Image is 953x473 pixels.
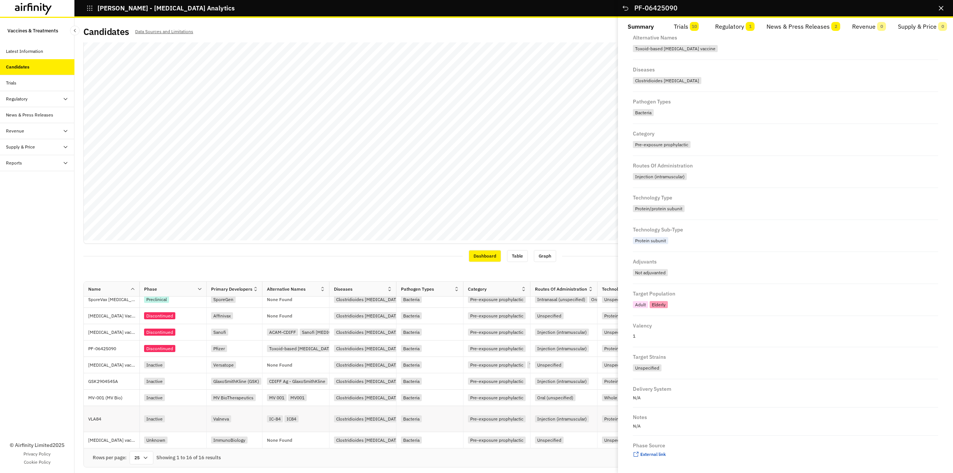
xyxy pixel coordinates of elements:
[633,331,938,341] p: 1
[211,345,227,352] div: Pfizer
[334,415,402,422] div: Clostridioides [MEDICAL_DATA]
[334,394,402,401] div: Clostridioides [MEDICAL_DATA]
[334,296,402,303] div: Clostridioides [MEDICAL_DATA]
[6,160,22,166] div: Reports
[831,22,840,31] span: 2
[144,415,165,422] div: Inactive
[24,459,51,466] a: Cookie Policy
[10,441,64,449] p: © Airfinity Limited 2025
[267,378,328,385] div: CDIFF Ag - GlaxoSmithKline
[211,378,261,385] div: GlaxoSmithKline (GSK)
[88,415,139,423] p: VLA84
[98,5,235,12] p: [PERSON_NAME] - [MEDICAL_DATA] Analytics
[633,98,671,104] div: Pathogen Types
[334,345,402,352] div: Clostridioides [MEDICAL_DATA]
[633,322,652,328] div: Valency
[88,345,139,352] p: PF-06425090
[401,345,422,352] div: Bacteria
[468,286,487,293] div: Category
[633,139,938,150] div: Pre-exposure prophylactic
[288,394,307,401] div: MV001
[709,18,761,36] button: Regulatory
[211,312,233,319] div: Affinivax
[211,437,248,444] div: ImmunoBiology
[401,437,422,444] div: Bacteria
[88,312,139,320] p: [MEDICAL_DATA] Vaccine (Affinivax)
[633,413,647,420] div: Notes
[761,18,846,36] button: News & Press Releases
[70,26,80,35] button: Close Sidebar
[469,250,501,262] div: Dashboard
[284,415,299,422] div: IC84
[401,394,422,401] div: Bacteria
[468,312,526,319] div: Pre-exposure prophylactic
[535,312,564,319] div: Unspecified
[88,437,139,444] p: [MEDICAL_DATA] vaccine ImmBio
[144,361,165,368] div: Inactive
[633,171,938,182] div: Injection (intramuscular)
[88,378,139,385] p: GSK2904545A
[401,361,422,368] div: Bacteria
[535,345,589,352] div: Injection (intramuscular)
[144,329,175,336] div: Discontinued
[88,394,139,402] p: MV-001 (MV Bio)
[633,451,666,458] a: External link
[535,329,589,336] div: Injection (intramuscular)
[144,345,175,352] div: Discontinued
[401,329,422,336] div: Bacteria
[211,415,231,422] div: Valneva
[846,18,892,36] button: Revenue
[211,329,228,336] div: Sanofi
[86,2,235,15] button: [PERSON_NAME] - [MEDICAL_DATA] Analytics
[468,394,526,401] div: Pre-exposure prophylactic
[334,329,402,336] div: Clostridioides [MEDICAL_DATA]
[267,438,292,442] p: None Found
[144,312,175,319] div: Discontinued
[633,267,938,278] div: Not adjuvanted
[468,437,526,444] div: Pre-exposure prophylactic
[633,34,677,40] div: Alternative Names
[401,378,422,385] div: Bacteria
[602,361,631,368] div: Unspecified
[535,296,587,303] div: Intranasal (unspecified)
[7,24,58,38] p: Vaccines & Treatments
[602,345,654,352] div: Protein/protein subunit
[535,378,589,385] div: Injection (intramuscular)
[130,451,153,464] div: 25
[6,64,29,70] div: Candidates
[6,48,43,55] div: Latest Information
[401,415,422,422] div: Bacteria
[468,345,526,352] div: Pre-exposure prophylactic
[633,301,648,308] div: Adult
[633,353,666,359] div: Target Strains
[527,361,556,368] div: Therapeutic
[633,442,665,448] div: Phase Source
[633,385,671,391] div: Delivery System
[589,296,630,303] div: Oral (unspecified)
[535,437,564,444] div: Unspecified
[6,96,28,102] div: Regulatory
[468,296,526,303] div: Pre-exposure prophylactic
[633,237,668,244] div: Protein subunit
[633,194,672,200] div: Technology Type
[633,141,691,148] div: Pre-exposure prophylactic
[334,312,402,319] div: Clostridioides [MEDICAL_DATA]
[267,415,283,422] div: IC-84
[88,329,139,336] p: [MEDICAL_DATA] vaccine (Sanofi)
[211,286,252,293] div: Primary Developers
[468,378,526,385] div: Pre-exposure prophylactic
[88,296,139,303] p: SporeVax [MEDICAL_DATA] oral vaccine
[602,378,654,385] div: Protein/protein subunit
[334,361,402,368] div: Clostridioides [MEDICAL_DATA]
[334,378,402,385] div: Clostridioides [MEDICAL_DATA]
[535,361,564,368] div: Unspecified
[144,378,165,385] div: Inactive
[211,394,256,401] div: MV BioTherapeutics
[602,296,631,303] div: Unspecified
[93,454,127,461] div: Rows per page:
[640,451,666,457] span: External link
[267,345,352,352] div: Toxoid-based [MEDICAL_DATA] vaccine
[267,394,287,401] div: MV 001
[633,362,938,373] div: Unspecified
[633,43,938,54] div: Toxoid-based Clostridium difficile vaccine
